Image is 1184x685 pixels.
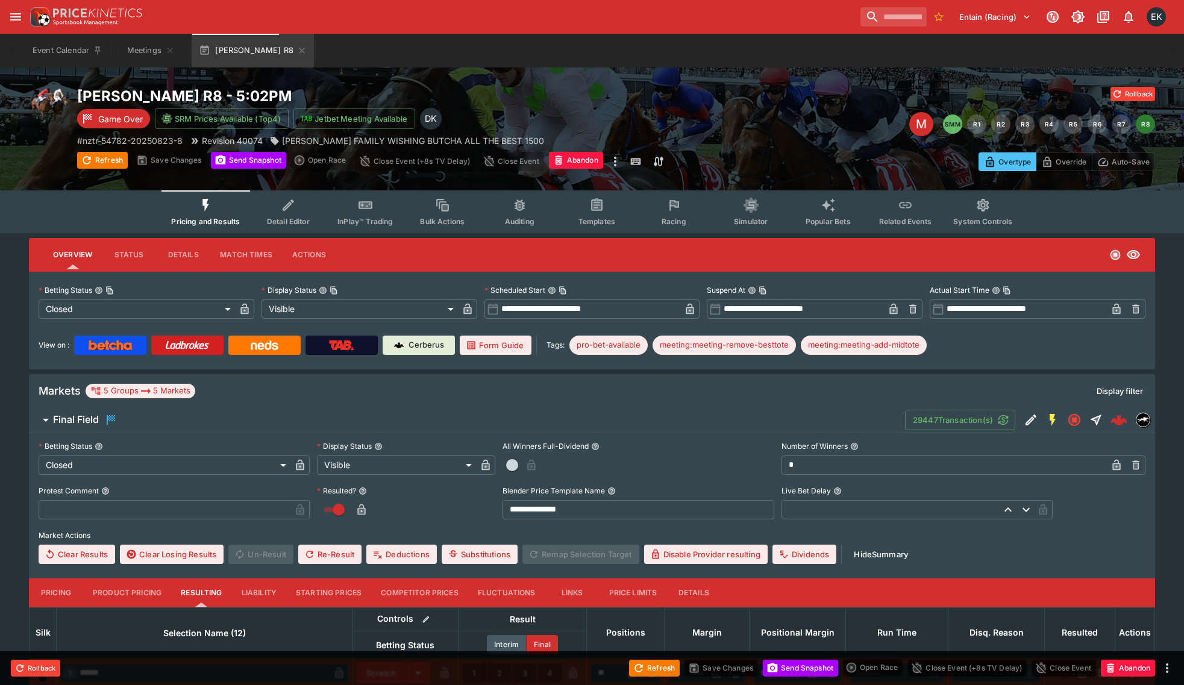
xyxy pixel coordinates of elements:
[1045,607,1115,658] th: Resulted
[629,660,680,677] button: Refresh
[1003,286,1011,295] button: Copy To Clipboard
[503,486,605,496] p: Blender Price Template Name
[251,340,278,350] img: Neds
[860,7,927,27] input: search
[394,340,404,350] img: Cerberus
[1107,408,1131,432] a: 490ce392-2649-44b3-b0c4-e1ce6049ccb6
[77,152,128,169] button: Refresh
[192,34,314,67] button: [PERSON_NAME] R8
[1112,114,1131,134] button: R7
[782,486,831,496] p: Live Bet Delay
[202,134,263,147] p: Revision 40074
[460,336,531,355] a: Form Guide
[228,545,293,564] span: Un-Result
[383,336,455,355] a: Cerberus
[270,134,544,147] div: CHITTICK FAMILY WISHING BUTCHA ALL THE BEST 1500
[262,285,316,295] p: Display Status
[1136,114,1155,134] button: R8
[468,578,545,607] button: Fluctuations
[1067,6,1089,28] button: Toggle light/dark mode
[39,299,235,319] div: Closed
[105,286,114,295] button: Copy To Clipboard
[734,217,768,226] span: Simulator
[102,240,156,269] button: Status
[112,34,189,67] button: Meetings
[366,545,437,564] button: Deductions
[39,455,290,475] div: Closed
[1015,114,1035,134] button: R3
[120,545,224,564] button: Clear Losing Results
[352,607,458,631] th: Controls
[549,154,603,166] span: Mark an event as closed and abandoned.
[549,152,603,169] button: Abandon
[1136,413,1150,427] div: nztr
[600,578,667,607] button: Price Limits
[782,441,848,451] p: Number of Winners
[98,113,143,125] p: Game Over
[39,336,69,355] label: View on :
[171,578,231,607] button: Resulting
[298,545,362,564] button: Re-Result
[293,108,415,129] button: Jetbet Meeting Available
[527,635,558,654] button: Final
[155,108,289,129] button: SRM Prices Available (Top4)
[948,607,1045,658] th: Disq. Reason
[319,286,327,295] button: Display StatusCopy To Clipboard
[83,578,171,607] button: Product Pricing
[587,607,665,658] th: Positions
[29,578,83,607] button: Pricing
[300,113,312,125] img: jetbet-logo.svg
[1115,607,1155,658] th: Actions
[210,240,282,269] button: Match Times
[53,8,142,17] img: PriceKinetics
[1143,4,1170,30] button: Emily Kim
[484,285,545,295] p: Scheduled Start
[30,607,57,658] th: Silk
[1036,152,1092,171] button: Override
[282,240,336,269] button: Actions
[707,285,745,295] p: Suspend At
[759,286,767,295] button: Copy To Clipboard
[505,217,534,226] span: Auditing
[89,340,132,350] img: Betcha
[27,5,51,29] img: PriceKinetics Logo
[569,336,648,355] div: Betting Target: cerberus
[39,384,81,398] h5: Markets
[487,635,527,654] button: Interim
[772,545,836,564] button: Dividends
[1126,248,1141,262] svg: Visible
[1092,6,1114,28] button: Documentation
[101,487,110,495] button: Protest Comment
[1088,114,1107,134] button: R6
[1147,7,1166,27] div: Emily Kim
[29,87,67,125] img: horse_racing.png
[90,384,190,398] div: 5 Groups 5 Markets
[262,299,458,319] div: Visible
[559,286,567,295] button: Copy To Clipboard
[909,112,933,136] div: Edit Meeting
[750,607,846,658] th: Positional Margin
[1039,114,1059,134] button: R4
[1109,249,1121,261] svg: Closed
[53,20,118,25] img: Sportsbook Management
[843,659,903,676] div: split button
[374,442,383,451] button: Display Status
[1110,411,1127,428] div: 490ce392-2649-44b3-b0c4-e1ce6049ccb6
[1042,6,1063,28] button: Connected to PK
[930,285,989,295] p: Actual Start Time
[847,545,915,564] button: HideSummary
[653,336,796,355] div: Betting Target: cerberus
[418,611,434,627] button: Bulk edit
[662,217,686,226] span: Racing
[29,408,905,432] button: Final Field
[1118,6,1139,28] button: Notifications
[1085,409,1107,431] button: Straight
[25,34,110,67] button: Event Calendar
[95,442,103,451] button: Betting Status
[317,486,356,496] p: Resulted?
[1101,661,1155,673] span: Mark an event as closed and abandoned.
[1042,409,1063,431] button: SGM Enabled
[53,413,99,426] h6: Final Field
[801,339,927,351] span: meeting:meeting-add-midtote
[232,578,286,607] button: Liability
